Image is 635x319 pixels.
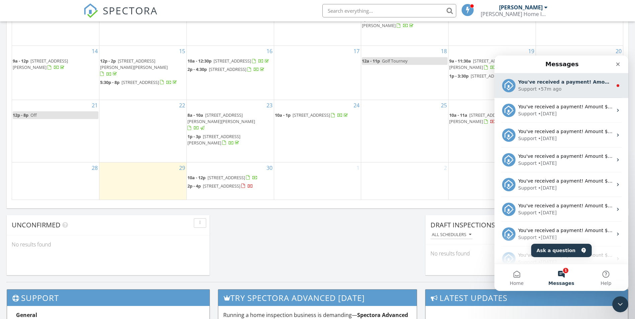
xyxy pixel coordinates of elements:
[187,175,206,181] span: 10a - 12p
[440,100,448,111] a: Go to September 25, 2025
[425,244,628,262] div: No results found
[24,154,42,161] div: Support
[536,46,623,100] td: Go to September 20, 2025
[178,46,186,57] a: Go to September 15, 2025
[44,80,62,87] div: • [DATE]
[355,163,361,173] a: Go to October 1, 2025
[430,230,473,239] button: All schedulers
[187,112,203,118] span: 8a - 10a
[100,58,116,64] span: 12p - 2p
[15,225,29,230] span: Home
[100,57,186,78] a: 12p - 2p [STREET_ADDRESS][PERSON_NAME][PERSON_NAME]
[99,162,187,199] td: Go to September 29, 2025
[13,57,98,72] a: 9a - 12p [STREET_ADDRESS][PERSON_NAME]
[44,203,62,210] div: • [DATE]
[99,46,187,100] td: Go to September 15, 2025
[612,296,628,312] iframe: Intercom live chat
[187,58,212,64] span: 10a - 12:30p
[100,79,186,87] a: 5:30p - 8p [STREET_ADDRESS]
[8,48,21,62] img: Profile image for Support
[265,163,274,173] a: Go to September 30, 2025
[12,46,99,100] td: Go to September 14, 2025
[352,100,361,111] a: Go to September 24, 2025
[106,225,117,230] span: Help
[187,66,273,74] a: 2p - 4:30p [STREET_ADDRESS]
[24,129,42,136] div: Support
[274,100,361,163] td: Go to September 24, 2025
[8,73,21,86] img: Profile image for Support
[499,4,543,11] div: [PERSON_NAME]
[12,100,99,163] td: Go to September 21, 2025
[425,290,628,306] h3: Latest Updates
[449,58,471,64] span: 9a - 11:30a
[187,133,240,146] a: 1p - 3p [STREET_ADDRESS][PERSON_NAME]
[362,16,421,28] a: 4p - 6:30p [STREET_ADDRESS][PERSON_NAME]
[8,197,21,210] img: Profile image for Support
[90,100,99,111] a: Go to September 21, 2025
[37,188,97,202] button: Ask a question
[362,16,421,28] span: [STREET_ADDRESS][PERSON_NAME]
[440,46,448,57] a: Go to September 18, 2025
[8,147,21,161] img: Profile image for Support
[83,3,98,18] img: The Best Home Inspection Software - Spectora
[187,133,240,146] span: [STREET_ADDRESS][PERSON_NAME]
[99,100,187,163] td: Go to September 22, 2025
[449,58,510,70] span: [STREET_ADDRESS][PERSON_NAME]
[186,162,274,199] td: Go to September 30, 2025
[90,163,99,173] a: Go to September 28, 2025
[8,122,21,136] img: Profile image for Support
[24,30,42,37] div: Support
[361,162,449,199] td: Go to October 2, 2025
[382,58,407,64] span: Golf Tourney
[186,100,274,163] td: Go to September 23, 2025
[45,209,89,235] button: Messages
[178,100,186,111] a: Go to September 22, 2025
[187,57,273,65] a: 10a - 12:30p [STREET_ADDRESS]
[100,79,120,85] span: 5:30p - 8p
[214,58,251,64] span: [STREET_ADDRESS]
[24,80,42,87] div: Support
[449,100,536,163] td: Go to September 26, 2025
[218,290,417,306] h3: Try spectora advanced [DATE]
[187,133,273,147] a: 1p - 3p [STREET_ADDRESS][PERSON_NAME]
[44,104,62,111] div: • [DATE]
[187,66,265,72] a: 2p - 4:30p [STREET_ADDRESS]
[274,46,361,100] td: Go to September 17, 2025
[7,235,210,253] div: No results found
[103,3,158,17] span: SPECTORA
[527,46,536,57] a: Go to September 19, 2025
[8,172,21,185] img: Profile image for Support
[187,112,255,131] a: 8a - 10a [STREET_ADDRESS][PERSON_NAME][PERSON_NAME]
[322,4,456,17] input: Search everything...
[449,111,535,126] a: 10a - 11a [STREET_ADDRESS][PERSON_NAME]
[265,100,274,111] a: Go to September 23, 2025
[275,111,361,119] a: 10a - 1p [STREET_ADDRESS]
[209,66,246,72] span: [STREET_ADDRESS]
[122,79,159,85] span: [STREET_ADDRESS]
[275,112,291,118] span: 10a - 1p
[471,73,508,79] span: [STREET_ADDRESS]
[89,209,134,235] button: Help
[481,11,548,17] div: Brosnan Home Inspections LLC
[203,183,240,189] span: [STREET_ADDRESS]
[12,162,99,199] td: Go to September 28, 2025
[449,112,467,118] span: 10a - 11a
[187,183,253,189] a: 2p - 4p [STREET_ADDRESS]
[44,179,62,186] div: • [DATE]
[24,203,42,210] div: Support
[449,57,535,72] a: 9a - 11:30a [STREET_ADDRESS][PERSON_NAME]
[494,56,628,291] iframe: Intercom live chat
[362,58,380,64] span: 12a - 11p
[54,225,80,230] span: Messages
[187,112,255,124] span: [STREET_ADDRESS][PERSON_NAME][PERSON_NAME]
[100,58,168,70] span: [STREET_ADDRESS][PERSON_NAME][PERSON_NAME]
[208,175,245,181] span: [STREET_ADDRESS]
[187,66,207,72] span: 2p - 4:30p
[187,182,273,190] a: 2p - 4p [STREET_ADDRESS]
[16,311,37,319] strong: General
[265,46,274,57] a: Go to September 16, 2025
[44,154,62,161] div: • [DATE]
[178,163,186,173] a: Go to September 29, 2025
[100,58,168,77] a: 12p - 2p [STREET_ADDRESS][PERSON_NAME][PERSON_NAME]
[24,179,42,186] div: Support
